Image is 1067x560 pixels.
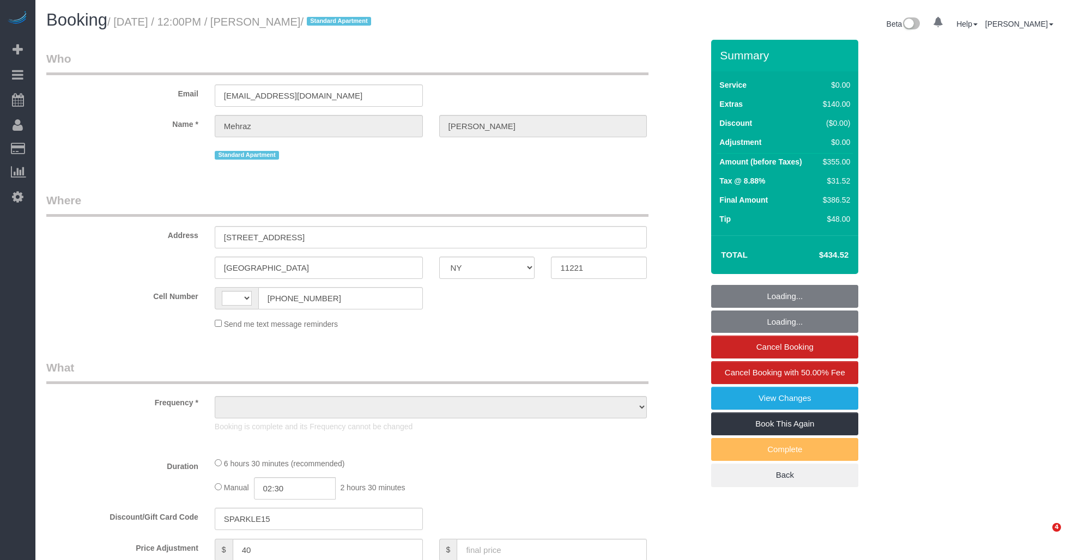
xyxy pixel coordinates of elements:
div: $48.00 [819,214,850,224]
input: Email [215,84,423,107]
a: Book This Again [711,412,858,435]
a: Help [956,20,978,28]
small: / [DATE] / 12:00PM / [PERSON_NAME] [107,16,374,28]
div: $0.00 [819,80,850,90]
label: Cell Number [38,287,207,302]
label: Email [38,84,207,99]
a: [PERSON_NAME] [985,20,1053,28]
label: Tip [719,214,731,224]
a: View Changes [711,387,858,410]
span: 2 hours 30 minutes [340,483,405,492]
img: New interface [902,17,920,32]
div: $31.52 [819,175,850,186]
label: Duration [38,457,207,472]
a: Cancel Booking [711,336,858,358]
legend: Where [46,192,648,217]
span: 4 [1052,523,1061,532]
span: Send me text message reminders [224,320,338,328]
label: Extras [719,99,743,109]
span: Cancel Booking with 50.00% Fee [725,368,845,377]
strong: Total [721,250,748,259]
span: Standard Apartment [215,151,280,160]
iframe: Intercom live chat [1030,523,1056,549]
span: 6 hours 30 minutes (recommended) [224,459,345,468]
label: Service [719,80,747,90]
div: $355.00 [819,156,850,167]
a: Cancel Booking with 50.00% Fee [711,361,858,384]
label: Frequency * [38,393,207,408]
span: / [300,16,374,28]
h3: Summary [720,49,853,62]
label: Tax @ 8.88% [719,175,765,186]
input: Zip Code [551,257,647,279]
label: Amount (before Taxes) [719,156,802,167]
span: Standard Apartment [307,17,372,26]
img: Automaid Logo [7,11,28,26]
label: Price Adjustment [38,539,207,553]
a: Beta [887,20,920,28]
div: $386.52 [819,194,850,205]
label: Discount/Gift Card Code [38,508,207,522]
div: $0.00 [819,137,850,148]
div: $140.00 [819,99,850,109]
a: Back [711,464,858,486]
label: Name * [38,115,207,130]
label: Discount [719,118,752,129]
h4: $434.52 [786,251,848,260]
input: First Name [215,115,423,137]
span: Booking [46,10,107,29]
input: Last Name [439,115,647,137]
p: Booking is complete and its Frequency cannot be changed [215,421,647,432]
input: City [215,257,423,279]
legend: Who [46,51,648,75]
input: Cell Number [258,287,423,309]
label: Final Amount [719,194,768,205]
div: ($0.00) [819,118,850,129]
span: Manual [224,483,249,492]
legend: What [46,360,648,384]
label: Adjustment [719,137,761,148]
label: Address [38,226,207,241]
